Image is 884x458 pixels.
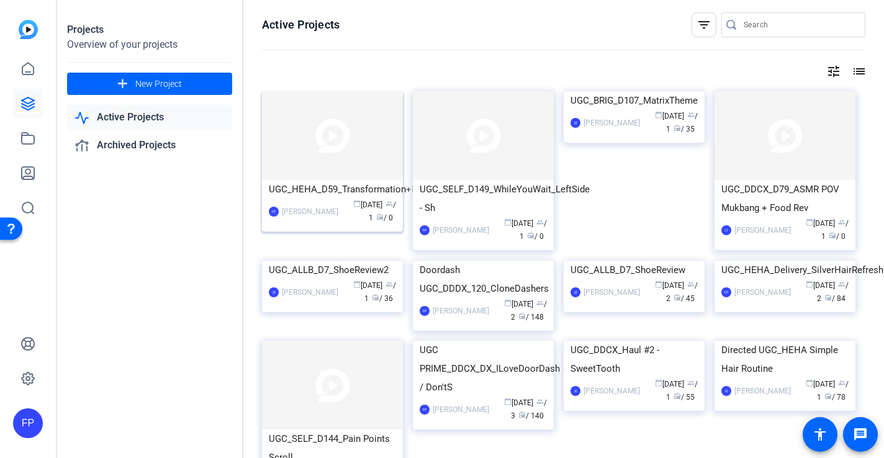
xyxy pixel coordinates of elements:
[67,22,232,37] div: Projects
[655,281,662,288] span: calendar_today
[353,200,382,209] span: [DATE]
[571,287,580,297] div: JZ
[850,64,865,79] mat-icon: list
[269,180,396,199] div: UGC_HEHA_D59_Transformation+RegrowthRout
[806,380,835,388] span: [DATE]
[536,398,544,405] span: group
[135,78,182,91] span: New Project
[584,385,640,397] div: [PERSON_NAME]
[504,299,512,307] span: calendar_today
[824,294,832,301] span: radio
[536,299,544,307] span: group
[806,219,835,228] span: [DATE]
[372,294,393,303] span: / 36
[824,294,846,303] span: / 84
[721,287,731,297] div: FP
[353,281,361,288] span: calendar_today
[511,300,547,321] span: / 2
[655,112,684,120] span: [DATE]
[838,281,846,288] span: group
[269,207,279,217] div: FP
[655,111,662,119] span: calendar_today
[372,294,379,301] span: radio
[744,17,855,32] input: Search
[571,91,698,110] div: UGC_BRIG_D107_MatrixTheme
[504,219,533,228] span: [DATE]
[666,281,698,303] span: / 2
[721,225,731,235] div: LT
[269,261,396,279] div: UGC_ALLB_D7_ShoeReview2
[734,286,791,299] div: [PERSON_NAME]
[536,218,544,226] span: group
[386,200,393,207] span: group
[420,261,547,298] div: Doordash UGC_DDDX_120_CloneDashers
[721,386,731,396] div: JZ
[655,379,662,387] span: calendar_today
[504,398,533,407] span: [DATE]
[838,379,846,387] span: group
[853,427,868,442] mat-icon: message
[655,281,684,290] span: [DATE]
[734,385,791,397] div: [PERSON_NAME]
[721,180,849,217] div: UGC_DDCX_D79_ASMR POV Mukbang + Food Rev
[687,111,695,119] span: group
[262,17,340,32] h1: Active Projects
[67,105,232,130] a: Active Projects
[674,392,681,400] span: radio
[838,218,846,226] span: group
[386,281,393,288] span: group
[697,17,711,32] mat-icon: filter_list
[687,379,695,387] span: group
[518,313,544,321] span: / 148
[282,205,338,218] div: [PERSON_NAME]
[806,281,835,290] span: [DATE]
[115,76,130,92] mat-icon: add
[527,231,534,239] span: radio
[504,300,533,308] span: [DATE]
[829,231,836,239] span: radio
[518,312,526,320] span: radio
[824,392,832,400] span: radio
[13,408,43,438] div: FP
[571,386,580,396] div: JZ
[504,218,512,226] span: calendar_today
[504,398,512,405] span: calendar_today
[19,20,38,39] img: blue-gradient.svg
[518,411,544,420] span: / 140
[655,380,684,388] span: [DATE]
[584,117,640,129] div: [PERSON_NAME]
[806,379,813,387] span: calendar_today
[433,305,489,317] div: [PERSON_NAME]
[420,225,430,235] div: FP
[364,281,396,303] span: / 1
[824,393,846,402] span: / 78
[420,306,430,316] div: FP
[353,281,382,290] span: [DATE]
[376,213,393,222] span: / 0
[806,218,813,226] span: calendar_today
[674,294,681,301] span: radio
[829,232,846,241] span: / 0
[527,232,544,241] span: / 0
[518,411,526,418] span: radio
[67,133,232,158] a: Archived Projects
[674,124,681,132] span: radio
[433,224,489,236] div: [PERSON_NAME]
[674,393,695,402] span: / 55
[67,73,232,95] button: New Project
[674,294,695,303] span: / 45
[420,341,547,397] div: UGC PRIME_DDCX_DX_ILoveDoorDash / Don'tS
[721,261,849,279] div: UGC_HEHA_Delivery_SilverHairRefresh
[674,125,695,133] span: / 35
[67,37,232,52] div: Overview of your projects
[813,427,828,442] mat-icon: accessibility
[282,286,338,299] div: [PERSON_NAME]
[687,281,695,288] span: group
[826,64,841,79] mat-icon: tune
[571,341,698,378] div: UGC_DDCX_Haul #2 - SweetTooth
[571,261,698,279] div: UGC_ALLB_D7_ShoeReview
[571,118,580,128] div: JZ
[433,403,489,416] div: [PERSON_NAME]
[584,286,640,299] div: [PERSON_NAME]
[376,213,384,220] span: radio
